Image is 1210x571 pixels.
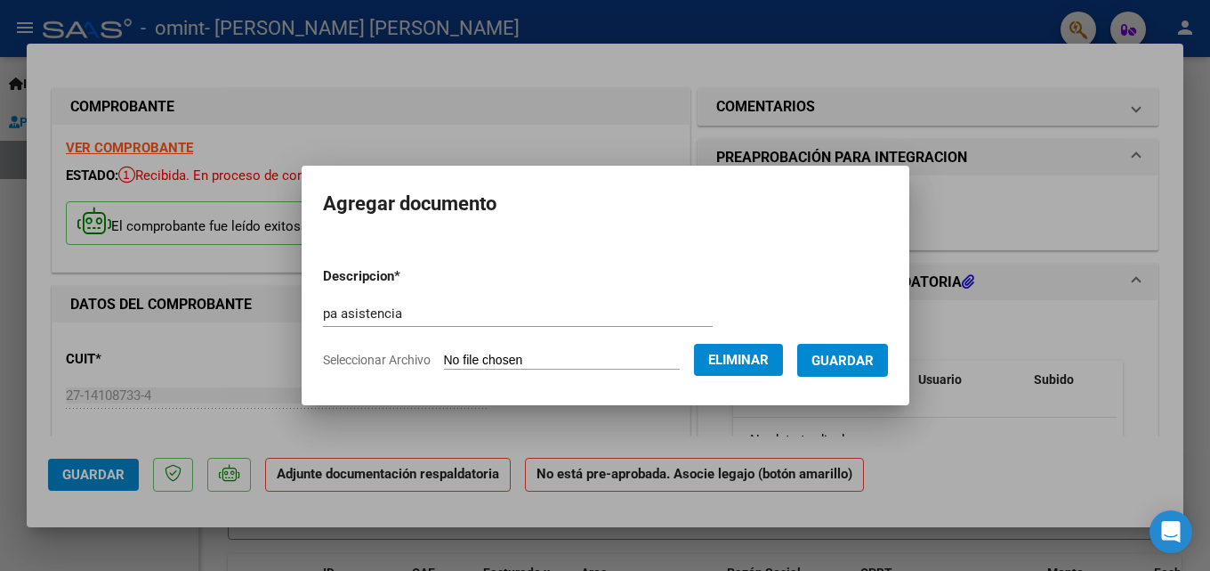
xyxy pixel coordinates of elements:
[708,352,769,368] span: Eliminar
[811,353,874,369] span: Guardar
[323,187,888,221] h2: Agregar documento
[797,344,888,377] button: Guardar
[1149,510,1192,553] div: Open Intercom Messenger
[694,344,783,376] button: Eliminar
[323,353,431,367] span: Seleccionar Archivo
[323,266,493,287] p: Descripcion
